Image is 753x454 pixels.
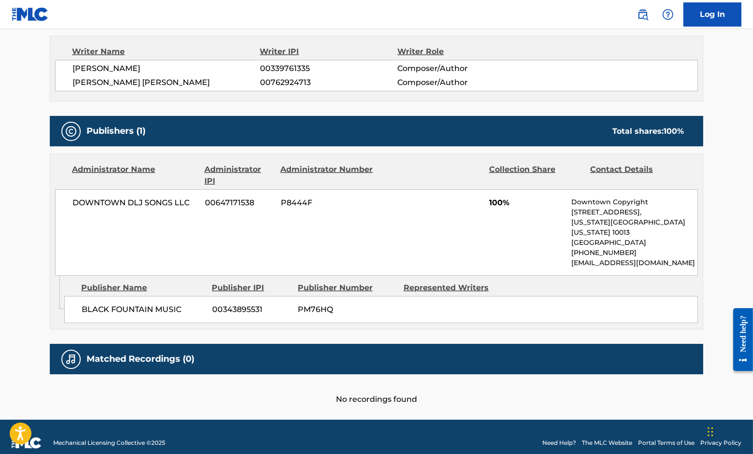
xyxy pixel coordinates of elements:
[489,164,583,187] div: Collection Share
[658,5,678,24] div: Help
[571,217,697,238] p: [US_STATE][GEOGRAPHIC_DATA][US_STATE] 10013
[637,9,649,20] img: search
[280,164,374,187] div: Administrator Number
[82,304,205,315] span: BLACK FOUNTAIN MUSIC
[72,164,197,187] div: Administrator Name
[212,304,290,315] span: 00343895531
[260,46,398,57] div: Writer IPI
[87,126,145,137] h5: Publishers (1)
[65,126,77,137] img: Publishers
[397,63,522,74] span: Composer/Author
[53,439,165,447] span: Mechanical Licensing Collective © 2025
[726,301,753,379] iframe: Resource Center
[571,207,697,217] p: [STREET_ADDRESS],
[590,164,684,187] div: Contact Details
[50,374,703,405] div: No recordings found
[12,437,42,449] img: logo
[298,304,396,315] span: PM76HQ
[571,238,697,248] p: [GEOGRAPHIC_DATA]
[87,354,194,365] h5: Matched Recordings (0)
[404,282,502,294] div: Represented Writers
[662,9,674,20] img: help
[571,197,697,207] p: Downtown Copyright
[72,46,260,57] div: Writer Name
[205,197,274,209] span: 00647171538
[212,282,290,294] div: Publisher IPI
[72,197,198,209] span: DOWNTOWN DLJ SONGS LLC
[72,77,260,88] span: [PERSON_NAME] [PERSON_NAME]
[12,7,49,21] img: MLC Logo
[705,408,753,454] iframe: Chat Widget
[612,126,684,137] div: Total shares:
[72,63,260,74] span: [PERSON_NAME]
[65,354,77,365] img: Matched Recordings
[638,439,695,447] a: Portal Terms of Use
[204,164,273,187] div: Administrator IPI
[260,77,397,88] span: 00762924713
[700,439,741,447] a: Privacy Policy
[489,197,564,209] span: 100%
[542,439,576,447] a: Need Help?
[633,5,652,24] a: Public Search
[664,127,684,136] span: 100 %
[397,77,522,88] span: Composer/Author
[281,197,375,209] span: P8444F
[397,46,522,57] div: Writer Role
[298,282,396,294] div: Publisher Number
[571,248,697,258] p: [PHONE_NUMBER]
[582,439,632,447] a: The MLC Website
[81,282,204,294] div: Publisher Name
[683,2,741,27] a: Log In
[708,417,713,446] div: Drag
[260,63,397,74] span: 00339761335
[571,258,697,268] p: [EMAIL_ADDRESS][DOMAIN_NAME]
